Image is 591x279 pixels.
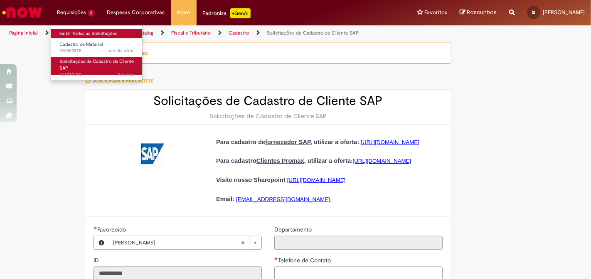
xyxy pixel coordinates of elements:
[85,42,451,64] div: Obrigatório um anexo.
[138,142,165,168] img: Solicitações de Cadastro de Cliente SAP
[236,196,330,202] a: [EMAIL_ADDRESS][DOMAIN_NAME]
[51,25,143,80] ul: Requisições
[51,40,143,55] a: Aberto R13580875 : Cadastro de Material
[203,8,251,18] div: Padroniza
[229,30,249,36] a: Cadastro
[460,9,497,17] a: Rascunhos
[85,72,158,90] button: Adicionar a Favoritos
[118,72,134,78] span: 2d atrás
[59,58,134,71] span: Solicitações de Cadastro de Cliente SAP
[51,57,143,75] a: Aberto R13577675 : Solicitações de Cadastro de Cliente SAP
[109,47,134,54] span: um dia atrás
[177,8,190,17] span: More
[113,236,241,249] span: [PERSON_NAME]
[287,177,346,183] a: [URL][DOMAIN_NAME]
[278,257,332,264] span: Telefone de Contato
[216,139,359,145] span: Para cadastro de , utilizar a oferta:
[171,30,211,36] a: Fiscal e Tributário
[543,9,585,16] span: [PERSON_NAME]
[351,158,352,164] span: :
[97,226,128,233] span: Necessários - Favorecido
[59,47,134,54] span: R13580875
[256,157,304,164] u: Clientes Promax
[59,41,103,47] span: Cadastro de Material
[94,236,109,249] button: Favorecido, Visualizar este registro Isabeli SantAnna
[216,157,351,164] span: Para cadastro , utilizar a oferta
[216,177,286,183] span: Visite nosso Sharepoint
[94,94,443,108] h2: Solicitações de Cadastro de Cliente SAP
[361,139,419,145] a: [URL][DOMAIN_NAME]
[93,77,153,84] span: Adicionar a Favoritos
[59,72,134,78] span: R13577675
[107,8,165,17] span: Despesas Corporativas
[236,236,249,249] abbr: Limpar campo Favorecido
[94,112,443,120] div: Solicitações de Cadastro de Cliente SAP
[274,236,443,250] input: Departamento
[216,196,234,202] span: Email:
[353,158,411,164] a: [URL][DOMAIN_NAME]
[424,8,447,17] span: Favoritos
[9,30,38,36] a: Página inicial
[286,177,287,183] span: :
[94,226,97,229] span: Obrigatório Preenchido
[230,8,251,18] p: +GenAi
[532,10,535,15] span: IS
[51,29,143,38] a: Exibir Todas as Solicitações
[57,8,86,17] span: Requisições
[88,10,95,17] span: 2
[274,225,313,234] label: Somente leitura - Departamento
[6,25,388,41] ul: Trilhas de página
[1,4,44,21] img: ServiceNow
[94,256,101,264] label: Somente leitura - ID
[267,30,359,36] a: Solicitações de Cadastro de Cliente SAP
[467,8,497,16] span: Rascunhos
[109,47,134,54] time: 30/09/2025 11:27:03
[274,257,278,260] span: Necessários
[118,72,134,78] time: 29/09/2025 15:21:53
[265,139,310,145] u: fornecedor SAP
[109,236,261,249] a: [PERSON_NAME]Limpar campo Favorecido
